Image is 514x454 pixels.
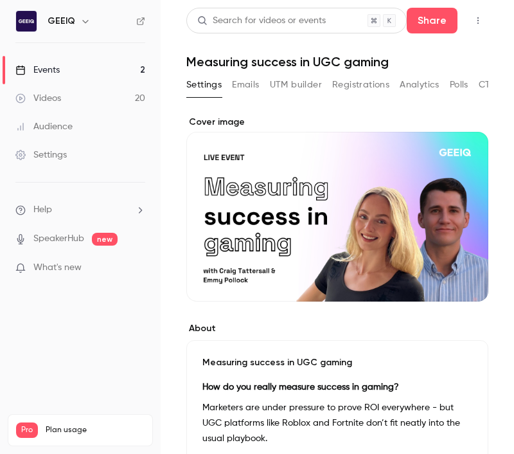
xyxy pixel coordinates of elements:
[16,422,38,438] span: Pro
[407,8,457,33] button: Share
[186,116,488,302] section: Cover image
[450,75,468,95] button: Polls
[130,262,145,274] iframe: Noticeable Trigger
[202,356,472,369] p: Measuring success in UGC gaming
[186,75,222,95] button: Settings
[33,261,82,275] span: What's new
[202,400,472,446] p: Marketers are under pressure to prove ROI everywhere - but UGC platforms like Roblox and Fortnite...
[33,203,52,217] span: Help
[46,425,145,435] span: Plan usage
[33,232,84,246] a: SpeakerHub
[186,322,488,335] label: About
[15,203,145,217] li: help-dropdown-opener
[15,92,61,105] div: Videos
[186,54,488,69] h1: Measuring success in UGC gaming
[202,383,399,392] strong: How do you really measure success in gaming?
[15,120,73,133] div: Audience
[270,75,322,95] button: UTM builder
[400,75,439,95] button: Analytics
[48,15,75,28] h6: GEEIQ
[332,75,389,95] button: Registrations
[15,149,67,161] div: Settings
[479,75,496,95] button: CTA
[232,75,259,95] button: Emails
[16,11,37,32] img: GEEIQ
[186,116,488,129] label: Cover image
[92,233,118,246] span: new
[197,14,326,28] div: Search for videos or events
[15,64,60,77] div: Events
